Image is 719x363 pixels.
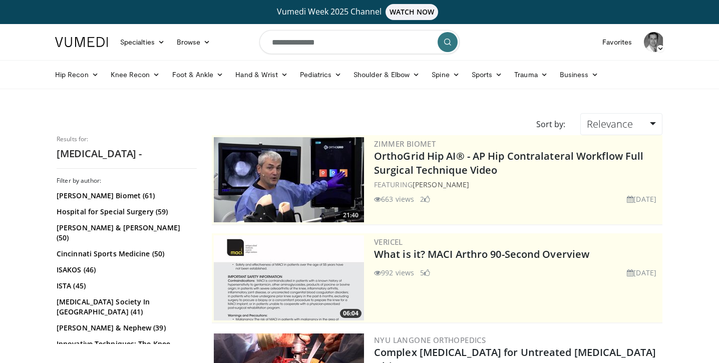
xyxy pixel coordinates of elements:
a: Vumedi Week 2025 ChannelWATCH NOW [57,4,662,20]
a: 06:04 [214,235,364,320]
a: ISTA (45) [57,281,194,291]
div: FEATURING [374,179,660,190]
img: 96a9cbbb-25ee-4404-ab87-b32d60616ad7.300x170_q85_crop-smart_upscale.jpg [214,137,364,222]
img: VuMedi Logo [55,37,108,47]
a: [PERSON_NAME] Biomet (61) [57,191,194,201]
a: Innovative Techniques: The Knee course (34) [57,339,194,359]
a: Zimmer Biomet [374,139,436,149]
a: Pediatrics [294,65,347,85]
a: Knee Recon [105,65,166,85]
a: Hip Recon [49,65,105,85]
a: 21:40 [214,137,364,222]
li: [DATE] [627,194,656,204]
a: Trauma [508,65,554,85]
a: Shoulder & Elbow [347,65,426,85]
img: Avatar [644,32,664,52]
a: [PERSON_NAME] & Nephew (39) [57,323,194,333]
a: Hand & Wrist [229,65,294,85]
a: Cincinnati Sports Medicine (50) [57,249,194,259]
a: Vericel [374,237,403,247]
li: 992 views [374,267,414,278]
span: WATCH NOW [386,4,439,20]
a: OrthoGrid Hip AI® - AP Hip Contralateral Workflow Full Surgical Technique Video [374,149,643,177]
span: 06:04 [340,309,362,318]
li: 2 [420,194,430,204]
a: Business [554,65,605,85]
div: Sort by: [529,113,573,135]
a: Favorites [596,32,638,52]
a: Sports [466,65,509,85]
img: aa6cc8ed-3dbf-4b6a-8d82-4a06f68b6688.300x170_q85_crop-smart_upscale.jpg [214,235,364,320]
input: Search topics, interventions [259,30,460,54]
a: ISAKOS (46) [57,265,194,275]
a: Spine [426,65,465,85]
h2: [MEDICAL_DATA] - [57,147,197,160]
a: Relevance [580,113,662,135]
a: Browse [171,32,217,52]
h3: Filter by author: [57,177,197,185]
a: Foot & Ankle [166,65,230,85]
a: [MEDICAL_DATA] Society In [GEOGRAPHIC_DATA] (41) [57,297,194,317]
span: Relevance [587,117,633,131]
a: Hospital for Special Surgery (59) [57,207,194,217]
a: What is it? MACI Arthro 90-Second Overview [374,247,589,261]
a: [PERSON_NAME] [413,180,469,189]
li: [DATE] [627,267,656,278]
li: 5 [420,267,430,278]
a: NYU Langone Orthopedics [374,335,486,345]
span: 21:40 [340,211,362,220]
a: Specialties [114,32,171,52]
a: [PERSON_NAME] & [PERSON_NAME] (50) [57,223,194,243]
p: Results for: [57,135,197,143]
li: 663 views [374,194,414,204]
